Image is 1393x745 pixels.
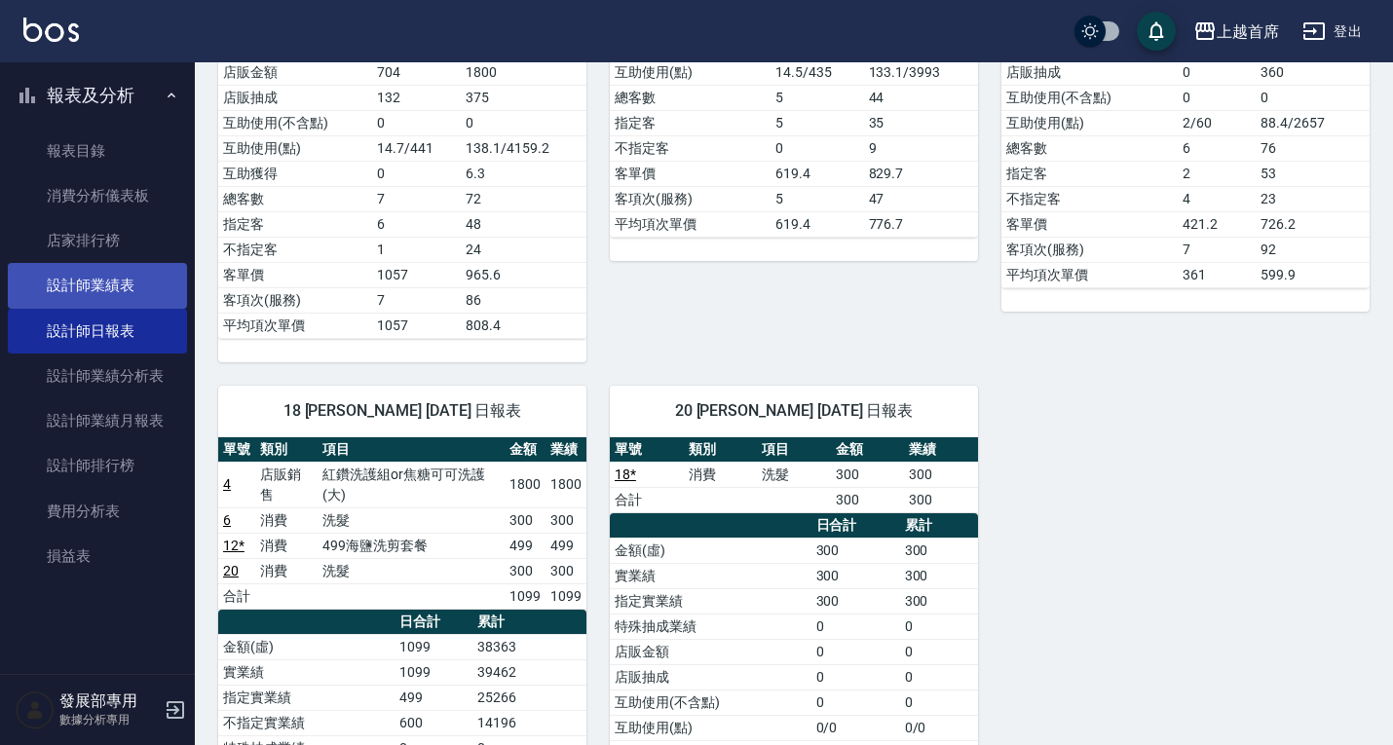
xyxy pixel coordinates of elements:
td: 44 [864,85,979,110]
a: 報表目錄 [8,129,187,173]
td: 38363 [472,634,586,659]
td: 消費 [255,558,318,583]
a: 設計師日報表 [8,309,187,354]
td: 300 [811,588,900,614]
span: 20 [PERSON_NAME] [DATE] 日報表 [633,401,955,421]
td: 499 [546,533,586,558]
td: 0/0 [811,715,900,740]
td: 965.6 [461,262,586,287]
td: 88.4/2657 [1256,110,1370,135]
td: 1800 [546,462,586,507]
td: 132 [372,85,461,110]
td: 平均項次單價 [1001,262,1178,287]
td: 客單價 [1001,211,1178,237]
td: 14.7/441 [372,135,461,161]
h5: 發展部專用 [59,691,159,711]
a: 20 [223,563,239,578]
td: 0 [900,639,978,664]
td: 300 [811,538,900,563]
td: 0 [900,689,978,715]
td: 指定實業績 [218,685,395,710]
td: 300 [811,563,900,588]
td: 300 [831,487,905,512]
td: 72 [461,186,586,211]
td: 客單價 [218,262,372,287]
button: 報表及分析 [8,70,187,121]
td: 0 [771,135,863,161]
td: 25266 [472,685,586,710]
td: 808.4 [461,313,586,338]
td: 76 [1256,135,1370,161]
td: 0 [811,689,900,715]
td: 合計 [218,583,255,609]
td: 133.1/3993 [864,59,979,85]
td: 86 [461,287,586,313]
td: 指定客 [1001,161,1178,186]
td: 洗髮 [757,462,831,487]
td: 5 [771,110,863,135]
td: 互助使用(不含點) [610,689,811,715]
td: 5 [771,85,863,110]
td: 7 [1178,237,1256,262]
td: 6.3 [461,161,586,186]
td: 金額(虛) [218,634,395,659]
td: 48 [461,211,586,237]
td: 619.4 [771,211,863,237]
td: 300 [904,462,978,487]
td: 24 [461,237,586,262]
td: 不指定客 [1001,186,1178,211]
td: 0 [372,161,461,186]
td: 0 [900,614,978,639]
td: 0 [811,614,900,639]
td: 619.4 [771,161,863,186]
th: 業績 [904,437,978,463]
td: 47 [864,186,979,211]
td: 互助獲得 [218,161,372,186]
td: 0 [1178,85,1256,110]
th: 累計 [900,513,978,539]
td: 實業績 [218,659,395,685]
div: 上越首席 [1217,19,1279,44]
td: 店販抽成 [218,85,372,110]
td: 0 [811,664,900,689]
td: 消費 [684,462,758,487]
th: 類別 [684,437,758,463]
td: 599.9 [1256,262,1370,287]
td: 300 [900,538,978,563]
td: 776.7 [864,211,979,237]
td: 7 [372,287,461,313]
a: 設計師排行榜 [8,443,187,488]
td: 指定客 [610,110,771,135]
th: 項目 [757,437,831,463]
td: 2 [1178,161,1256,186]
td: 總客數 [218,186,372,211]
td: 不指定客 [610,135,771,161]
td: 互助使用(點) [218,135,372,161]
a: 6 [223,512,231,528]
td: 499 [505,533,546,558]
td: 指定實業績 [610,588,811,614]
td: 互助使用(點) [610,59,771,85]
img: Person [16,690,55,729]
td: 洗髮 [318,558,505,583]
td: 平均項次單價 [610,211,771,237]
span: 18 [PERSON_NAME] [DATE] 日報表 [242,401,563,421]
td: 92 [1256,237,1370,262]
th: 日合計 [811,513,900,539]
td: 300 [505,507,546,533]
td: 平均項次單價 [218,313,372,338]
a: 損益表 [8,534,187,578]
td: 店販金額 [218,59,372,85]
td: 361 [1178,262,1256,287]
th: 累計 [472,610,586,635]
td: 2/60 [1178,110,1256,135]
td: 1057 [372,313,461,338]
th: 單號 [218,437,255,463]
td: 紅鑽洗護組or焦糖可可洗護(大) [318,462,505,507]
img: Logo [23,18,79,42]
a: 設計師業績表 [8,263,187,308]
td: 300 [546,558,586,583]
td: 特殊抽成業績 [610,614,811,639]
td: 6 [1178,135,1256,161]
td: 14.5/435 [771,59,863,85]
